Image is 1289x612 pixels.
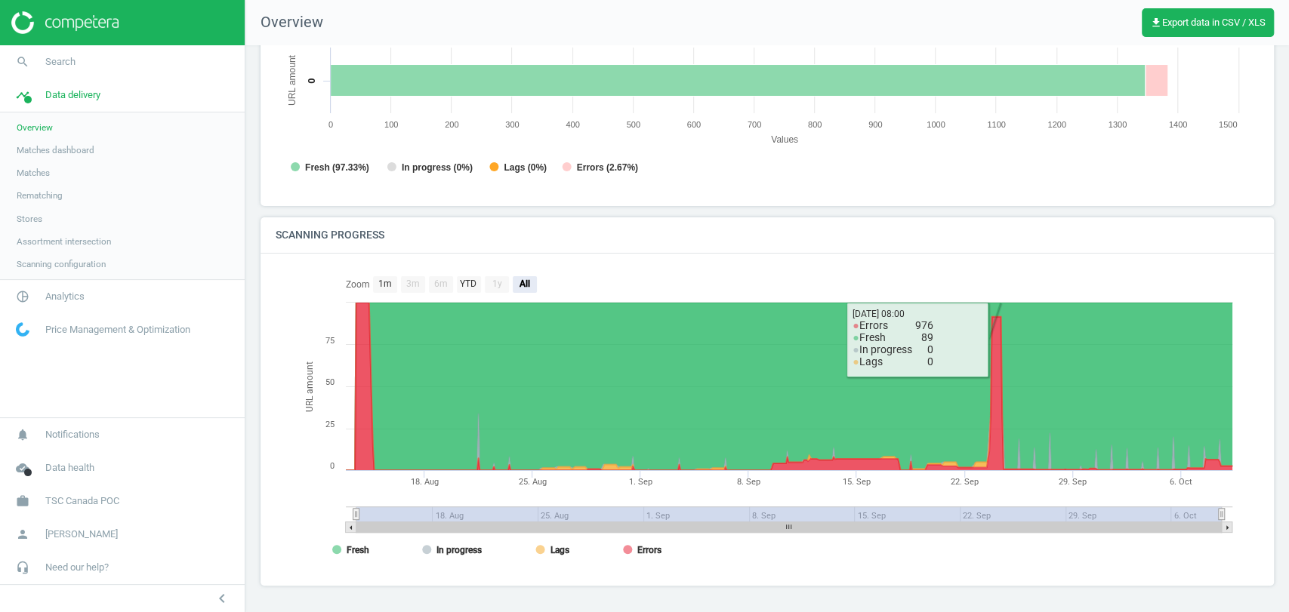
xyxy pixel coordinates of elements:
[1108,120,1126,129] text: 1300
[748,120,761,129] text: 700
[927,120,945,129] text: 1000
[325,377,335,387] text: 50
[519,278,530,289] text: All
[16,322,29,337] img: wGWNvw8QSZomAAAAABJRU5ErkJggg==
[1219,120,1237,129] text: 1500
[687,120,701,129] text: 600
[987,120,1005,129] text: 1100
[45,88,100,102] span: Data delivery
[45,561,109,574] span: Need our help?
[577,162,638,173] tspan: Errors (2.67%)
[325,336,335,346] text: 75
[306,78,317,84] text: 0
[460,278,476,289] text: YTD
[505,120,519,129] text: 300
[402,162,473,173] tspan: In progress (0%)
[629,477,652,487] tspan: 1. Sep
[17,213,42,225] span: Stores
[445,120,458,129] text: 200
[325,420,335,429] text: 25
[8,520,37,549] i: person
[406,278,420,289] text: 3m
[853,343,859,355] span: ●
[927,343,933,355] span: 0
[17,144,94,156] span: Matches dashboard
[737,477,760,487] tspan: 8. Sep
[410,477,438,487] tspan: 18. Aug
[8,553,37,582] i: headset_mic
[17,167,50,179] span: Matches
[1150,17,1162,29] i: get_app
[17,258,106,270] span: Scanning configuration
[519,477,547,487] tspan: 25. Aug
[1142,8,1274,37] button: get_appExport data in CSV / XLS
[920,331,933,343] span: 89
[1150,17,1266,29] span: Export data in CSV / XLS
[8,48,37,76] i: search
[378,278,392,289] text: 1m
[8,282,37,311] i: pie_chart_outlined
[853,309,933,368] span: [DATE] 08:00
[17,121,53,134] span: Overview
[45,428,100,441] span: Notifications
[843,477,871,487] tspan: 15. Sep
[853,331,900,343] span: Fresh
[17,235,111,248] span: Assortment intersection
[1059,477,1087,487] tspan: 29. Sep
[914,319,933,331] span: 976
[8,454,37,482] i: cloud_done
[8,420,37,449] i: notifications
[8,81,37,109] i: timeline
[328,120,333,129] text: 0
[637,545,661,555] tspan: Errors
[853,319,859,331] span: ●
[550,545,569,555] tspan: Lags
[853,331,859,343] span: ●
[853,319,902,331] span: Errors
[305,162,369,173] tspan: Fresh (97.33%)
[853,355,897,368] span: Lags
[330,461,335,471] text: 0
[1169,120,1187,129] text: 1400
[45,55,76,69] span: Search
[45,494,119,508] span: TSC Canada POC
[245,12,323,33] span: Overview
[808,120,822,129] text: 800
[45,323,190,337] span: Price Management & Optimization
[951,477,979,487] tspan: 22. Sep
[504,162,547,173] tspan: Lags (0%)
[11,11,119,34] img: ajHJNr6hYgQAAAAASUVORK5CYII=
[436,545,482,555] tspan: In progress
[45,527,118,541] span: [PERSON_NAME]
[45,290,85,303] span: Analytics
[213,589,231,607] i: chevron_left
[304,361,315,412] tspan: URL amount
[1047,120,1065,129] text: 1200
[45,461,94,475] span: Data health
[384,120,398,129] text: 100
[17,189,63,201] span: Rematching
[771,134,798,145] tspan: Values
[346,279,370,290] text: Zoom
[434,278,448,289] text: 6m
[927,355,933,368] span: 0
[261,217,399,253] h4: Scanning progress
[347,545,369,555] tspan: Fresh
[287,55,298,106] tspan: URL amount
[868,120,882,129] text: 900
[492,278,502,289] text: 1y
[853,355,859,368] span: ●
[8,487,37,515] i: work
[1170,477,1192,487] tspan: 6. Oct
[626,120,640,129] text: 500
[853,343,927,355] span: In progress
[566,120,579,129] text: 400
[203,589,241,608] button: chevron_left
